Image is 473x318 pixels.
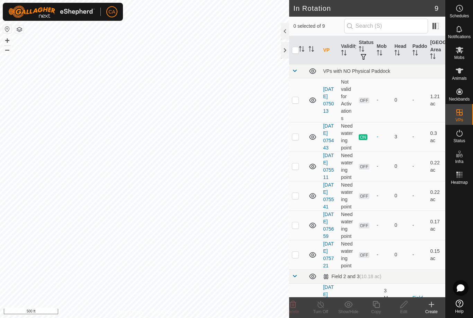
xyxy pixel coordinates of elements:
[334,309,362,315] div: Show/Hide
[448,35,471,39] span: Notifications
[359,97,369,103] span: OFF
[392,240,410,269] td: 0
[392,122,410,152] td: 3
[390,309,418,315] div: Edit
[307,309,334,315] div: Turn Off
[323,241,334,268] a: [DATE] 075721
[427,122,445,152] td: 0.3 ac
[427,78,445,122] td: 1.21 ac
[341,51,347,57] p-sorticon: Activate to sort
[427,152,445,181] td: 0.22 ac
[410,36,428,65] th: Paddock
[410,152,428,181] td: -
[299,47,304,53] p-sorticon: Activate to sort
[359,134,367,140] span: ON
[338,36,356,65] th: Validity
[359,223,369,229] span: OFF
[410,122,428,152] td: -
[377,222,389,229] div: -
[412,51,418,57] p-sorticon: Activate to sort
[359,274,381,279] span: (10.18 ac)
[374,36,392,65] th: Mob
[430,54,436,60] p-sorticon: Activate to sort
[377,163,389,170] div: -
[452,76,467,80] span: Animals
[323,86,334,114] a: [DATE] 075013
[3,36,11,45] button: +
[394,51,400,57] p-sorticon: Activate to sort
[454,55,464,60] span: Mobs
[427,240,445,269] td: 0.15 ac
[446,297,473,316] a: Help
[338,122,356,152] td: Need watering point
[449,14,469,18] span: Schedules
[455,118,463,122] span: VPs
[3,25,11,33] button: Reset Map
[293,23,344,30] span: 0 selected of 9
[377,96,389,104] div: -
[338,181,356,210] td: Need watering point
[377,192,389,199] div: -
[338,78,356,122] td: Not valid for Activations
[359,47,364,53] p-sorticon: Activate to sort
[392,210,410,240] td: 0
[455,160,463,164] span: Infra
[8,6,95,18] img: Gallagher Logo
[410,210,428,240] td: -
[323,274,381,280] div: Field 2 and 3
[392,152,410,181] td: 0
[377,51,382,57] p-sorticon: Activate to sort
[427,210,445,240] td: 0.17 ac
[377,133,389,140] div: -
[356,36,374,65] th: Status
[412,295,425,315] a: Field 2 and 3
[427,36,445,65] th: [GEOGRAPHIC_DATA] Area
[108,8,115,16] span: CA
[410,78,428,122] td: -
[362,309,390,315] div: Copy
[338,210,356,240] td: Need watering point
[435,3,438,14] span: 9
[410,240,428,269] td: -
[117,309,143,315] a: Privacy Policy
[15,25,24,34] button: Map Layers
[338,240,356,269] td: Need watering point
[323,123,334,151] a: [DATE] 075443
[338,152,356,181] td: Need watering point
[392,36,410,65] th: Head
[323,153,334,180] a: [DATE] 075511
[3,45,11,54] button: –
[453,139,465,143] span: Status
[323,68,443,74] div: VPs with NO Physical Paddock
[392,78,410,122] td: 0
[377,251,389,258] div: -
[410,181,428,210] td: -
[449,97,470,101] span: Neckbands
[359,164,369,170] span: OFF
[359,252,369,258] span: OFF
[287,309,299,314] span: Delete
[309,47,314,53] p-sorticon: Activate to sort
[455,309,464,313] span: Help
[427,181,445,210] td: 0.22 ac
[293,4,435,12] h2: In Rotation
[320,36,338,65] th: VP
[151,309,172,315] a: Contact Us
[323,182,334,209] a: [DATE] 075541
[359,193,369,199] span: OFF
[344,19,428,33] input: Search (S)
[418,309,445,315] div: Create
[392,181,410,210] td: 0
[451,180,468,184] span: Heatmap
[323,212,334,239] a: [DATE] 075659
